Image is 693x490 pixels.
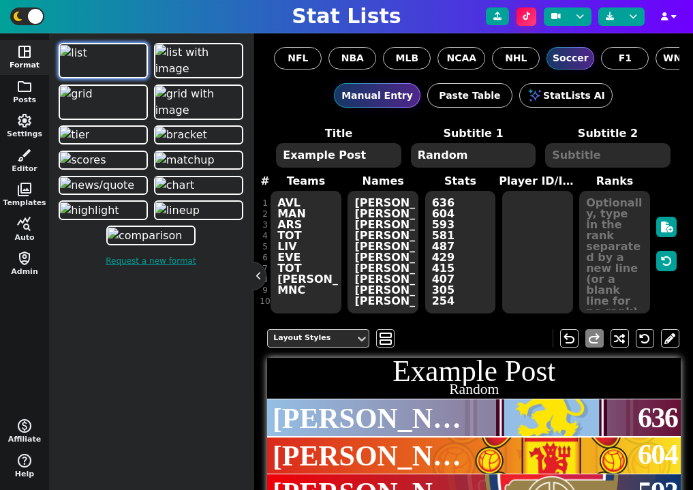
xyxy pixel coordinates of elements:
textarea: Random [411,143,536,168]
img: grid with image [155,86,242,119]
img: list with image [155,44,242,77]
button: undo [560,329,579,348]
span: [PERSON_NAME] [273,403,469,434]
label: Teams [267,173,344,189]
div: 5 [260,241,270,252]
span: 636 [638,397,677,440]
div: 6 [260,252,270,263]
div: 7 [260,263,270,274]
button: StatLists AI [519,83,613,108]
span: monetization_on [16,418,33,434]
img: grid [60,86,92,102]
img: tier [60,127,89,143]
span: F1 [619,51,632,65]
button: Paste Table [427,83,512,108]
img: matchup [155,152,215,168]
span: NHL [505,51,527,65]
span: NBA [341,51,364,65]
span: redo [586,331,602,347]
span: photo_library [16,181,33,198]
span: brush [16,147,33,164]
label: Title [271,125,405,142]
span: help [16,453,33,469]
div: 9 [260,285,270,296]
label: Subtitle 1 [406,125,540,142]
div: 4 [260,230,270,241]
img: chart [155,177,195,194]
textarea: AVL MAN ARS TOT LIV EVE TOT [PERSON_NAME] MNC [271,191,341,313]
div: 10 [260,296,270,307]
span: MLB [396,51,419,65]
label: # [260,173,269,189]
span: Soccer [553,51,589,65]
img: lineup [155,202,200,219]
span: 604 [638,433,677,476]
a: Request a new format [56,248,246,274]
label: Ranks [576,173,653,189]
h2: Random [267,382,681,397]
img: list [60,45,87,61]
div: 2 [260,209,270,219]
img: bracket [155,127,207,143]
span: settings [16,112,33,129]
span: NFL [288,51,308,65]
img: highlight [60,202,119,219]
span: space_dashboard [16,44,33,60]
span: NCAA [446,51,476,65]
label: Subtitle 2 [540,125,675,142]
div: 1 [260,198,270,209]
span: folder [16,78,33,95]
h1: Example Post [267,356,681,386]
span: shield_person [16,250,33,266]
span: [PERSON_NAME] [273,440,469,472]
img: comparison [108,228,182,244]
textarea: Example Post [276,143,401,168]
img: scores [60,152,106,168]
div: 3 [260,219,270,230]
label: Names [345,173,422,189]
label: Stats [422,173,499,189]
span: undo [561,331,577,347]
span: query_stats [16,216,33,232]
textarea: 636 604 593 581 487 429 415 407 305 254 [425,191,496,313]
button: Manual Entry [334,83,420,108]
button: redo [585,329,604,348]
label: Player ID/Image URL [499,173,576,189]
div: Layout Styles [273,333,350,344]
img: news/quote [60,177,134,194]
textarea: [PERSON_NAME] [PERSON_NAME] [PERSON_NAME] [PERSON_NAME] [PERSON_NAME] [PERSON_NAME] [PERSON_NAME]... [348,191,418,313]
h1: Stat Lists [292,4,401,29]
